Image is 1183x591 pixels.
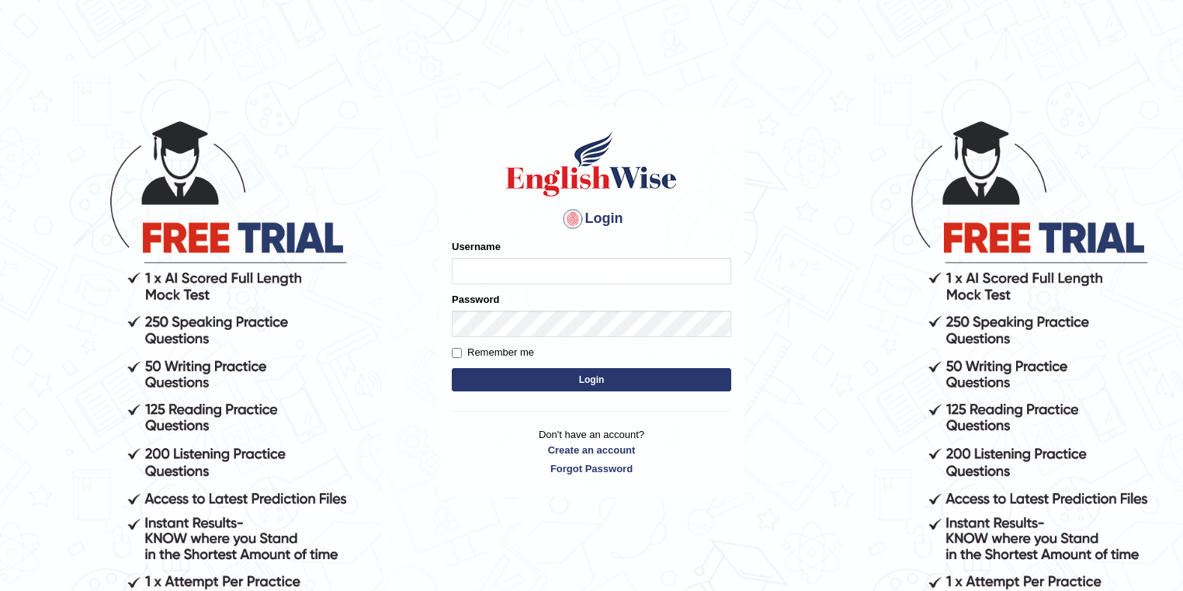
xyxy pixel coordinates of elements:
h4: Login [452,207,731,231]
a: Forgot Password [452,461,731,476]
a: Create an account [452,443,731,457]
input: Remember me [452,348,462,358]
p: Don't have an account? [452,427,731,475]
label: Remember me [452,345,534,360]
label: Password [452,292,499,307]
img: Logo of English Wise sign in for intelligent practice with AI [503,129,680,199]
button: Login [452,368,731,391]
label: Username [452,239,501,254]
